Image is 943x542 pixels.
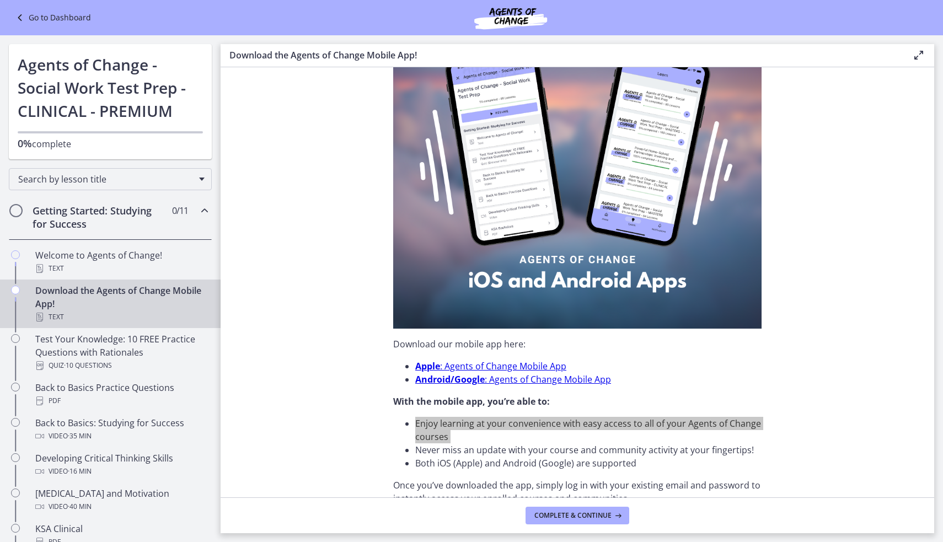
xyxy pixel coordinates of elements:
div: Video [35,430,207,443]
p: Download our mobile app here: [393,337,762,351]
div: Back to Basics: Studying for Success [35,416,207,443]
h2: Getting Started: Studying for Success [33,204,167,230]
div: Text [35,310,207,324]
strong: With the mobile app, you’re able to: [393,395,550,407]
strong: Apple [415,360,440,372]
h1: Agents of Change - Social Work Test Prep - CLINICAL - PREMIUM [18,53,203,122]
div: [MEDICAL_DATA] and Motivation [35,487,207,513]
strong: Android/Google [415,373,485,385]
span: · 40 min [68,500,92,513]
span: 0% [18,137,32,150]
div: PDF [35,394,207,407]
a: Android/Google: Agents of Change Mobile App [415,373,611,385]
div: Test Your Knowledge: 10 FREE Practice Questions with Rationales [35,332,207,372]
div: Quiz [35,359,207,372]
p: Once you’ve downloaded the app, simply log in with your existing email and password to instantly ... [393,479,762,505]
li: Enjoy learning at your convenience with easy access to all of your Agents of Change courses [415,417,762,443]
div: Back to Basics Practice Questions [35,381,207,407]
span: Search by lesson title [18,173,194,185]
li: Never miss an update with your course and community activity at your fingertips! [415,443,762,457]
div: Developing Critical Thinking Skills [35,452,207,478]
div: Download the Agents of Change Mobile App! [35,284,207,324]
li: Both iOS (Apple) and Android (Google) are supported [415,457,762,470]
div: Welcome to Agents of Change! [35,249,207,275]
button: Complete & continue [526,507,629,524]
div: Video [35,465,207,478]
div: Video [35,500,207,513]
a: Apple: Agents of Change Mobile App [415,360,566,372]
h3: Download the Agents of Change Mobile App! [229,49,894,62]
a: Go to Dashboard [13,11,91,24]
img: Agents of Change [444,4,577,31]
span: 0 / 11 [172,204,188,217]
p: complete [18,137,203,151]
span: · 16 min [68,465,92,478]
div: Text [35,262,207,275]
span: Complete & continue [534,511,612,520]
img: Agents_of_Change_Mobile_App_Now_Available!.png [393,20,762,329]
span: · 35 min [68,430,92,443]
div: Search by lesson title [9,168,212,190]
span: · 10 Questions [64,359,112,372]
